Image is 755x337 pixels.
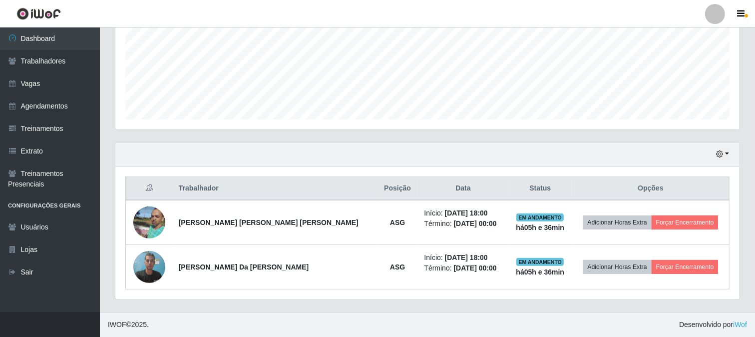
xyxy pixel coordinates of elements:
li: Início: [424,252,502,263]
strong: há 05 h e 36 min [516,223,565,231]
button: Adicionar Horas Extra [583,260,652,274]
img: 1650917429067.jpeg [133,201,165,244]
th: Trabalhador [173,177,377,200]
th: Data [418,177,508,200]
strong: [PERSON_NAME] Da [PERSON_NAME] [179,263,309,271]
span: EM ANDAMENTO [516,258,564,266]
th: Posição [377,177,418,200]
img: 1754604170144.jpeg [133,245,165,288]
strong: ASG [390,263,405,271]
span: Desenvolvido por [679,319,747,330]
li: Início: [424,208,502,218]
span: © 2025 . [108,319,149,330]
li: Término: [424,218,502,229]
time: [DATE] 18:00 [445,209,488,217]
button: Forçar Encerramento [652,260,719,274]
span: EM ANDAMENTO [516,213,564,221]
time: [DATE] 00:00 [454,264,497,272]
a: iWof [733,320,747,328]
strong: há 05 h e 36 min [516,268,565,276]
th: Opções [572,177,730,200]
time: [DATE] 00:00 [454,219,497,227]
li: Término: [424,263,502,273]
strong: [PERSON_NAME] [PERSON_NAME] [PERSON_NAME] [179,218,359,226]
strong: ASG [390,218,405,226]
button: Adicionar Horas Extra [583,215,652,229]
time: [DATE] 18:00 [445,253,488,261]
img: CoreUI Logo [16,7,61,20]
th: Status [508,177,572,200]
span: IWOF [108,320,126,328]
button: Forçar Encerramento [652,215,719,229]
